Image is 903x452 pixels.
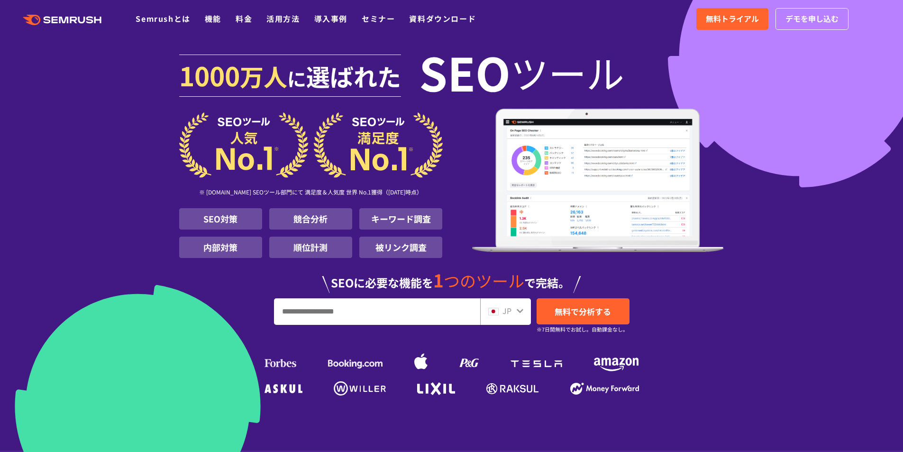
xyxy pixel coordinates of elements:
[306,59,401,93] span: 選ばれた
[359,208,442,230] li: キーワード調査
[236,13,252,24] a: 料金
[419,53,511,91] span: SEO
[785,13,839,25] span: デモを申し込む
[444,269,524,292] span: つのツール
[136,13,190,24] a: Semrushとは
[179,178,443,208] div: ※ [DOMAIN_NAME] SEOツール部門にて 満足度＆人気度 世界 No.1獲得（[DATE]時点）
[555,305,611,317] span: 無料で分析する
[179,237,262,258] li: 内部対策
[433,267,444,293] span: 1
[362,13,395,24] a: セミナー
[269,237,352,258] li: 順位計測
[274,299,480,324] input: URL、キーワードを入力してください
[179,56,240,94] span: 1000
[179,208,262,230] li: SEO対策
[524,274,570,291] span: で完結。
[205,13,221,24] a: 機能
[179,262,724,293] div: SEOに必要な機能を
[696,8,768,30] a: 無料トライアル
[775,8,848,30] a: デモを申し込む
[240,59,287,93] span: 万人
[537,298,629,324] a: 無料で分析する
[537,325,628,334] small: ※7日間無料でお試し。自動課金なし。
[287,65,306,92] span: に
[706,13,759,25] span: 無料トライアル
[266,13,300,24] a: 活用方法
[314,13,347,24] a: 導入事例
[409,13,476,24] a: 資料ダウンロード
[502,305,511,316] span: JP
[269,208,352,230] li: 競合分析
[359,237,442,258] li: 被リンク調査
[511,53,624,91] span: ツール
